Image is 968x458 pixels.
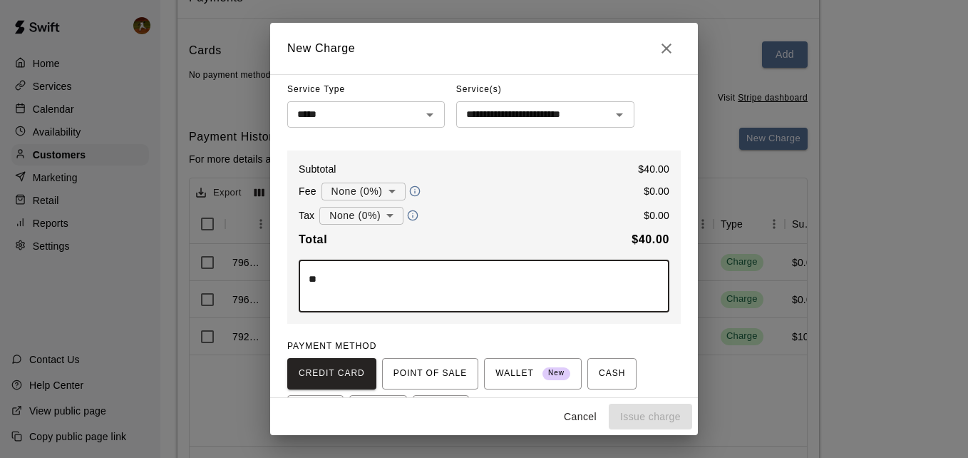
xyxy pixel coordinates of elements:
button: Open [609,105,629,125]
button: OTHER [413,395,469,427]
span: Service Type [287,78,445,101]
button: CASH [587,358,637,390]
span: WALLET [495,362,570,385]
b: Total [299,233,327,245]
p: Subtotal [299,162,336,176]
span: CREDIT CARD [299,362,365,385]
span: Service(s) [456,78,502,101]
button: CREDIT CARD [287,358,376,390]
button: Cancel [557,404,603,430]
span: New [542,364,570,383]
p: $ 40.00 [638,162,669,176]
button: Close [652,34,681,63]
span: POINT OF SALE [393,362,467,385]
p: Tax [299,208,314,223]
button: Open [420,105,440,125]
span: PAYMENT METHOD [287,341,376,351]
p: $ 0.00 [644,184,669,198]
span: CASH [599,362,625,385]
button: WALLET New [484,358,582,390]
p: $ 0.00 [644,208,669,223]
h2: New Charge [270,23,698,74]
button: POINT OF SALE [382,358,478,390]
button: CHECK [287,395,344,427]
div: None (0%) [321,178,406,205]
button: VENMO [349,395,407,427]
b: $ 40.00 [632,233,669,245]
p: Fee [299,184,316,198]
div: None (0%) [319,203,403,229]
